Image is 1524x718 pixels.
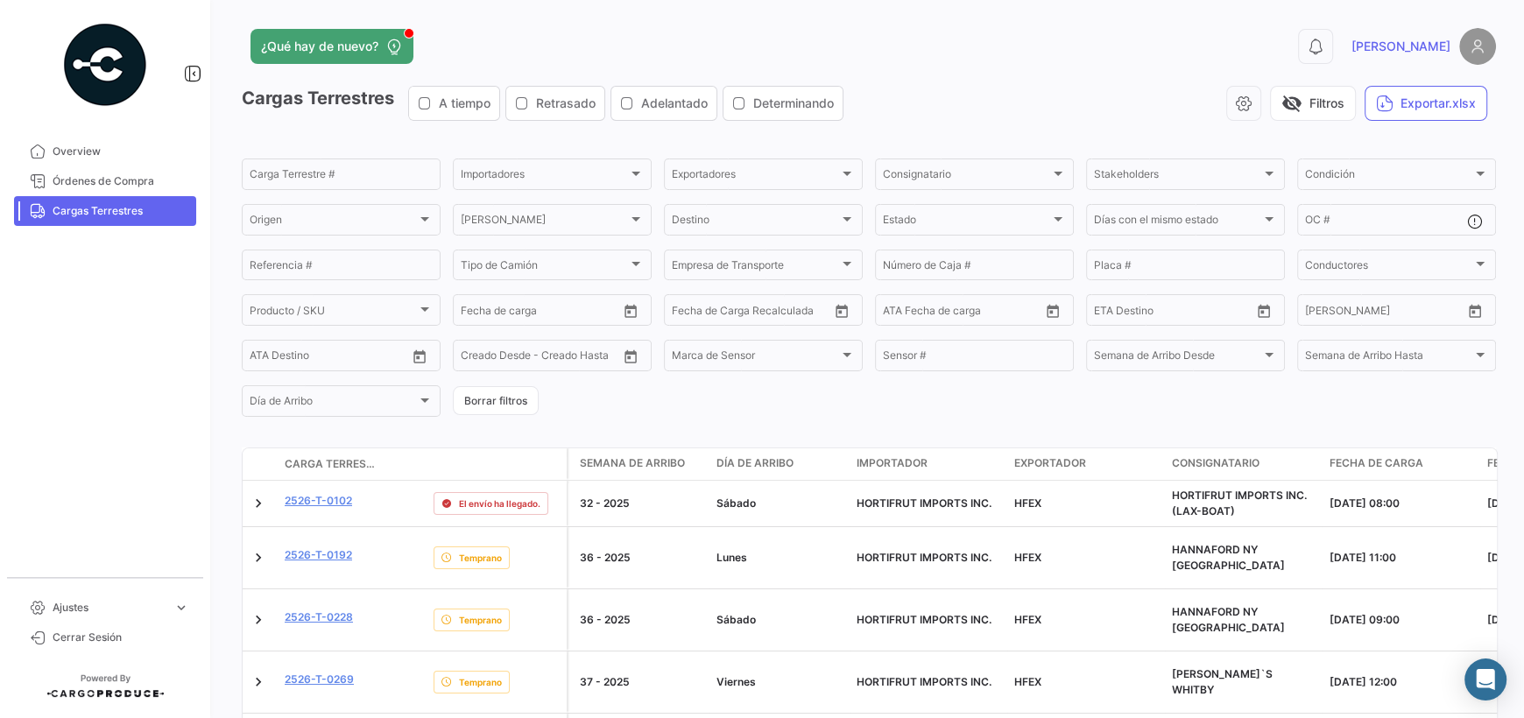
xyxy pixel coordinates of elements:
button: Open calendar [1462,298,1488,324]
datatable-header-cell: Carga Terrestre # [278,449,383,479]
button: Open calendar [406,343,433,370]
a: 2526-T-0228 [285,609,353,625]
button: Open calendar [617,343,644,370]
span: Condición [1305,171,1472,183]
span: visibility_off [1281,93,1302,114]
button: Open calendar [829,298,855,324]
button: Retrasado [506,87,604,120]
span: HORTIFRUT IMPORTS INC. (LAX-BOAT) [1172,489,1307,517]
input: Creado Hasta [542,352,617,364]
a: Expand/Collapse Row [250,673,267,691]
span: Importadores [461,171,628,183]
a: 2526-T-0269 [285,672,354,687]
span: Semana de Arribo Desde [1094,352,1261,364]
div: Sábado [716,496,843,511]
input: Hasta [1349,306,1423,319]
span: ¿Qué hay de nuevo? [261,38,378,55]
span: Marca de Sensor [672,352,839,364]
span: Cerrar Sesión [53,630,189,645]
span: expand_more [173,600,189,616]
span: Temprano [459,675,502,689]
span: Importador [857,455,928,471]
span: Días con el mismo estado [1094,216,1261,229]
span: Producto / SKU [250,306,417,319]
button: A tiempo [409,87,499,120]
span: [DATE] 12:00 [1330,675,1397,688]
span: El envío ha llegado. [459,496,540,510]
datatable-header-cell: Importador [850,448,1007,480]
div: Lunes [716,550,843,566]
span: Semana de Arribo [580,455,685,471]
input: Hasta [1138,306,1212,319]
span: Carga Terrestre # [285,456,376,472]
img: powered-by.png [61,21,149,109]
button: Open calendar [1251,298,1277,324]
span: Destino [672,216,839,229]
div: Viernes [716,674,843,690]
button: Exportar.xlsx [1365,86,1487,121]
datatable-header-cell: Semana de Arribo [569,448,709,480]
input: Desde [461,306,492,319]
datatable-header-cell: Fecha de carga [1323,448,1480,480]
span: HORTIFRUT IMPORTS INC. [857,551,991,564]
span: Consignatario [1172,455,1259,471]
div: Abrir Intercom Messenger [1464,658,1506,700]
button: Open calendar [1040,298,1066,324]
span: [DATE] 09:00 [1330,613,1400,626]
span: Empresa de Transporte [672,262,839,274]
input: Hasta [504,306,579,319]
button: Open calendar [617,298,644,324]
span: Temprano [459,613,502,627]
span: Determinando [753,95,834,112]
span: Temprano [459,551,502,565]
input: Desde [672,306,703,319]
a: Expand/Collapse Row [250,549,267,567]
span: Conductores [1305,262,1472,274]
span: HANNAFORD NY DC [1172,605,1285,634]
span: Adelantado [641,95,708,112]
span: [DATE] 11:00 [1330,551,1396,564]
input: Creado Desde [461,352,530,364]
span: HORTIFRUT IMPORTS INC. [857,496,991,510]
input: ATA Hasta [315,352,390,364]
span: Cargas Terrestres [53,203,189,219]
div: 37 - 2025 [580,674,702,690]
a: Órdenes de Compra [14,166,196,196]
button: ¿Qué hay de nuevo? [250,29,413,64]
span: Estado [883,216,1050,229]
button: Adelantado [611,87,716,120]
span: Día de Arribo [716,455,794,471]
span: Stakeholders [1094,171,1261,183]
span: A tiempo [439,95,490,112]
span: Órdenes de Compra [53,173,189,189]
span: Exportador [1014,455,1086,471]
a: Expand/Collapse Row [250,495,267,512]
h3: Cargas Terrestres [242,86,849,121]
span: HFEX [1014,496,1041,510]
button: Determinando [723,87,843,120]
span: [PERSON_NAME] [461,216,628,229]
button: visibility_offFiltros [1270,86,1356,121]
span: SOBEY`S WHITBY [1172,667,1273,696]
span: Origen [250,216,417,229]
datatable-header-cell: Día de Arribo [709,448,850,480]
img: placeholder-user.png [1459,28,1496,65]
button: Borrar filtros [453,386,539,415]
input: ATD Desde [883,306,938,319]
a: Expand/Collapse Row [250,611,267,629]
div: 36 - 2025 [580,612,702,628]
a: Cargas Terrestres [14,196,196,226]
span: Overview [53,144,189,159]
span: HFEX [1014,551,1041,564]
a: 2526-T-0192 [285,547,352,563]
span: HANNAFORD NY DC [1172,543,1285,572]
input: ATD Hasta [950,306,1025,319]
datatable-header-cell: Exportador [1007,448,1165,480]
a: Overview [14,137,196,166]
span: HORTIFRUT IMPORTS INC. [857,613,991,626]
input: ATA Desde [250,352,303,364]
span: [PERSON_NAME] [1351,38,1450,55]
datatable-header-cell: Póliza [383,457,427,471]
datatable-header-cell: Consignatario [1165,448,1323,480]
div: Sábado [716,612,843,628]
